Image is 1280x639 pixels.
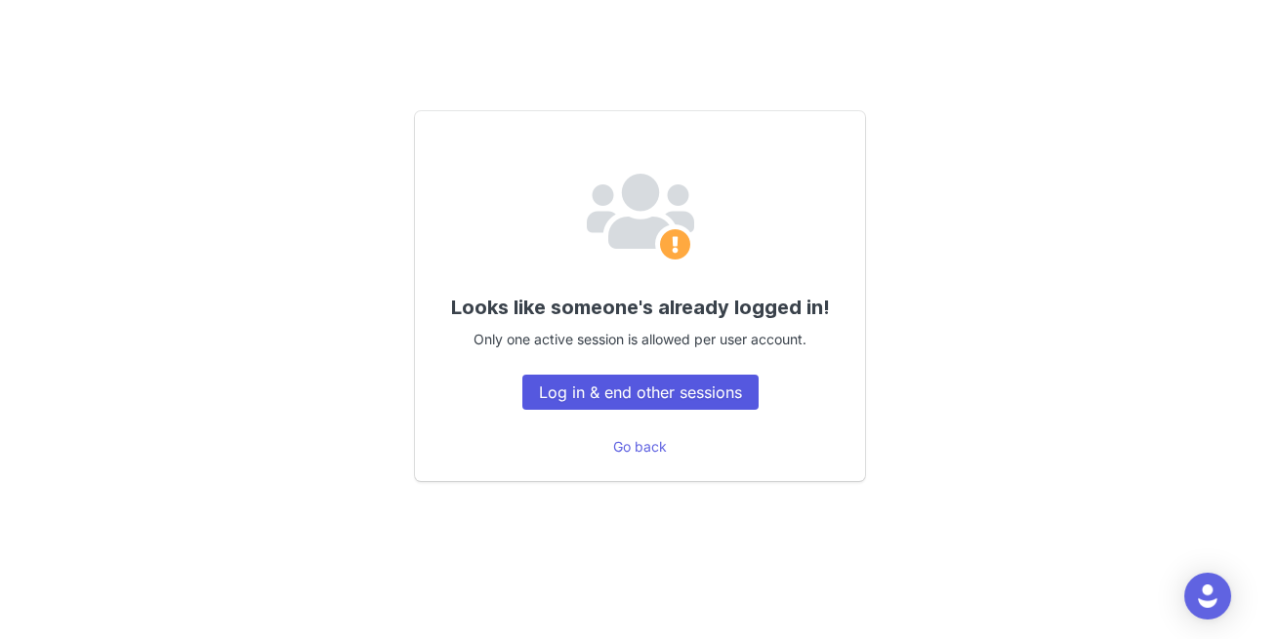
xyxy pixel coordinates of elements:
[587,174,694,263] img: Email Provider Logo
[1184,573,1231,619] div: Open Intercom Messenger
[474,331,806,347] span: Only one active session is allowed per user account.
[451,296,830,319] span: Looks like someone's already logged in!
[613,438,667,455] a: Go back
[522,375,759,410] button: Log in & end other sessions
